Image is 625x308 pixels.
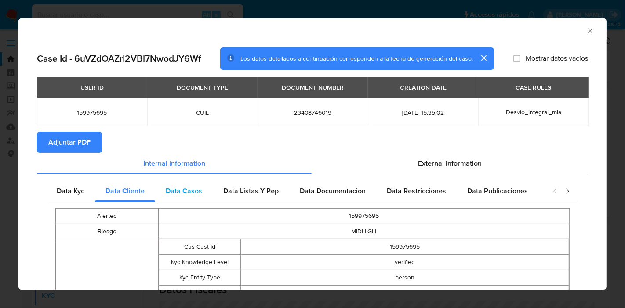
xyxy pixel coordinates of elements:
[159,254,241,270] td: Kyc Knowledge Level
[506,108,561,116] span: Desvio_integral_mla
[56,208,159,224] td: Alerted
[268,109,357,116] span: 23408746019
[37,132,102,153] button: Adjuntar PDF
[46,181,544,202] div: Detailed internal info
[387,186,446,196] span: Data Restricciones
[513,55,520,62] input: Mostrar datos vacíos
[241,254,569,270] td: verified
[586,26,594,34] button: Cerrar ventana
[158,208,569,224] td: 159975695
[47,109,137,116] span: 159975695
[378,109,468,116] span: [DATE] 15:35:02
[158,224,569,239] td: MIDHIGH
[240,54,473,63] span: Los datos detallados a continuación corresponden a la fecha de generación del caso.
[395,80,452,95] div: CREATION DATE
[510,80,556,95] div: CASE RULES
[241,285,569,301] td: [PERSON_NAME]
[223,186,279,196] span: Data Listas Y Pep
[159,285,241,301] td: Name
[48,133,91,152] span: Adjuntar PDF
[105,186,145,196] span: Data Cliente
[241,270,569,285] td: person
[18,18,607,290] div: closure-recommendation-modal
[158,109,247,116] span: CUIL
[467,186,528,196] span: Data Publicaciones
[37,53,201,64] h2: Case Id - 6uVZdOAZrI2VBl7NwodJY6Wf
[143,158,205,168] span: Internal information
[56,224,159,239] td: Riesgo
[57,186,84,196] span: Data Kyc
[159,239,241,254] td: Cus Cust Id
[75,80,109,95] div: USER ID
[300,186,366,196] span: Data Documentacion
[241,239,569,254] td: 159975695
[166,186,202,196] span: Data Casos
[159,270,241,285] td: Kyc Entity Type
[418,158,482,168] span: External information
[526,54,588,63] span: Mostrar datos vacíos
[473,47,494,69] button: cerrar
[37,153,588,174] div: Detailed info
[171,80,233,95] div: DOCUMENT TYPE
[276,80,349,95] div: DOCUMENT NUMBER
